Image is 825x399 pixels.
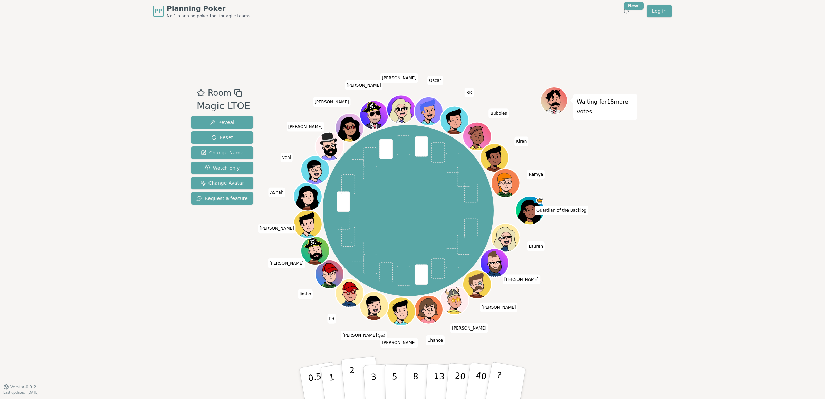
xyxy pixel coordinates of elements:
[327,314,336,324] span: Click to change your name
[427,76,443,85] span: Click to change your name
[620,5,633,17] button: New!
[200,180,244,187] span: Change Avatar
[377,334,385,338] span: (you)
[426,336,445,345] span: Click to change your name
[577,97,633,116] p: Waiting for 18 more votes...
[153,3,250,19] a: PPPlanning PokerNo.1 planning poker tool for agile teams
[167,3,250,13] span: Planning Poker
[480,303,518,312] span: Click to change your name
[196,195,248,202] span: Request a feature
[210,119,234,126] span: Reveal
[341,331,387,340] span: Click to change your name
[154,7,162,15] span: PP
[527,170,545,180] span: Click to change your name
[527,241,545,251] span: Click to change your name
[536,197,544,204] span: Guardian of the Backlog is the host
[197,99,250,113] div: Magic LTOE
[191,131,253,144] button: Reset
[287,122,324,132] span: Click to change your name
[268,259,305,268] span: Click to change your name
[10,384,36,390] span: Version 0.9.2
[450,324,488,333] span: Click to change your name
[298,289,313,299] span: Click to change your name
[361,293,388,320] button: Click to change your avatar
[503,275,541,284] span: Click to change your name
[191,192,253,205] button: Request a feature
[191,177,253,189] button: Change Avatar
[489,109,509,118] span: Click to change your name
[3,384,36,390] button: Version0.9.2
[624,2,644,10] div: New!
[201,149,243,156] span: Change Name
[514,137,528,146] span: Click to change your name
[197,87,205,99] button: Add as favourite
[208,87,231,99] span: Room
[280,153,293,162] span: Click to change your name
[167,13,250,19] span: No.1 planning poker tool for agile teams
[380,73,418,83] span: Click to change your name
[258,224,296,234] span: Click to change your name
[345,80,383,90] span: Click to change your name
[313,97,351,107] span: Click to change your name
[191,162,253,174] button: Watch only
[465,88,474,97] span: Click to change your name
[269,188,285,197] span: Click to change your name
[535,206,588,215] span: Click to change your name
[3,391,39,395] span: Last updated: [DATE]
[211,134,233,141] span: Reset
[191,146,253,159] button: Change Name
[380,338,418,348] span: Click to change your name
[191,116,253,129] button: Reveal
[205,164,240,171] span: Watch only
[647,5,672,17] a: Log in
